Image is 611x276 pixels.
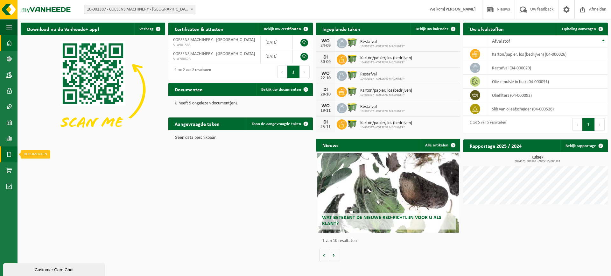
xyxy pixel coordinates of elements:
[411,23,460,35] a: Bekijk uw kalender
[557,23,607,35] a: Ophaling aanvragen
[168,23,230,35] h2: Certificaten & attesten
[347,70,358,81] img: WB-0660-HPE-GN-50
[168,117,226,130] h2: Aangevraagde taken
[173,43,256,48] span: VLA901585
[595,118,605,131] button: Next
[463,23,510,35] h2: Uw afvalstoffen
[319,103,332,109] div: WO
[319,92,332,97] div: 28-10
[264,27,301,31] span: Bekijk uw certificaten
[487,102,608,116] td: slib van olieafscheider (04-000526)
[300,66,310,78] button: Next
[347,118,358,129] img: WB-1100-HPE-GN-51
[319,120,332,125] div: DI
[420,139,460,152] a: Alle artikelen
[463,139,528,152] h2: Rapportage 2025 / 2024
[360,104,405,110] span: Restafval
[21,23,106,35] h2: Download nu de Vanheede+ app!
[360,93,412,97] span: 10-902387 - COESENS MACHINERY
[416,27,448,31] span: Bekijk uw kalender
[316,139,345,151] h2: Nieuws
[360,56,412,61] span: Karton/papier, los (bedrijven)
[467,160,608,163] span: 2024: 21,600 m3 - 2025: 15,000 m3
[322,239,457,243] p: 1 van 10 resultaten
[360,88,412,93] span: Karton/papier, los (bedrijven)
[261,88,301,92] span: Bekijk uw documenten
[168,83,209,96] h2: Documenten
[252,122,301,126] span: Toon de aangevraagde taken
[560,139,607,152] a: Bekijk rapportage
[261,49,293,63] td: [DATE]
[360,61,412,65] span: 10-902387 - COESENS MACHINERY
[467,155,608,163] h3: Kubiek
[287,66,300,78] button: 1
[319,71,332,76] div: WO
[487,47,608,61] td: karton/papier, los (bedrijven) (04-000026)
[277,66,287,78] button: Previous
[582,118,595,131] button: 1
[175,136,306,140] p: Geen data beschikbaar.
[247,117,312,130] a: Toon de aangevraagde taken
[492,39,510,44] span: Afvalstof
[360,126,412,130] span: 10-902387 - COESENS MACHINERY
[360,110,405,113] span: 10-902387 - COESENS MACHINERY
[444,7,476,12] strong: [PERSON_NAME]
[173,52,255,56] span: COESENS MACHINERY - [GEOGRAPHIC_DATA]
[360,39,405,45] span: Restafval
[347,53,358,64] img: WB-1100-HPE-GN-51
[173,57,256,62] span: VLA708628
[572,118,582,131] button: Previous
[360,72,405,77] span: Restafval
[319,39,332,44] div: WO
[360,45,405,48] span: 10-902387 - COESENS MACHINERY
[329,249,339,261] button: Volgende
[21,35,165,144] img: Download de VHEPlus App
[316,23,367,35] h2: Ingeplande taken
[84,5,195,14] span: 10-902387 - COESENS MACHINERY - GERAARDSBERGEN
[319,60,332,64] div: 30-09
[360,77,405,81] span: 10-902387 - COESENS MACHINERY
[3,262,106,276] iframe: chat widget
[134,23,165,35] button: Verberg
[487,75,608,88] td: olie-emulsie in bulk (04-000091)
[319,109,332,113] div: 19-11
[467,117,506,131] div: 1 tot 5 van 5 resultaten
[172,65,211,79] div: 1 tot 2 van 2 resultaten
[319,44,332,48] div: 24-09
[347,37,358,48] img: WB-0660-HPE-GN-50
[173,38,255,42] span: COESENS MACHINERY - [GEOGRAPHIC_DATA]
[319,125,332,129] div: 25-11
[487,61,608,75] td: restafval (04-000029)
[259,23,312,35] a: Bekijk uw certificaten
[319,249,329,261] button: Vorige
[347,86,358,97] img: WB-1100-HPE-GN-51
[175,101,306,106] p: U heeft 9 ongelezen document(en).
[256,83,312,96] a: Bekijk uw documenten
[139,27,153,31] span: Verberg
[562,27,596,31] span: Ophaling aanvragen
[319,76,332,81] div: 22-10
[347,102,358,113] img: WB-0660-HPE-GN-50
[487,88,608,102] td: oliefilters (04-000092)
[317,153,459,233] a: Wat betekent de nieuwe RED-richtlijn voor u als klant?
[322,215,441,226] span: Wat betekent de nieuwe RED-richtlijn voor u als klant?
[360,121,412,126] span: Karton/papier, los (bedrijven)
[319,87,332,92] div: DI
[319,55,332,60] div: DI
[261,35,293,49] td: [DATE]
